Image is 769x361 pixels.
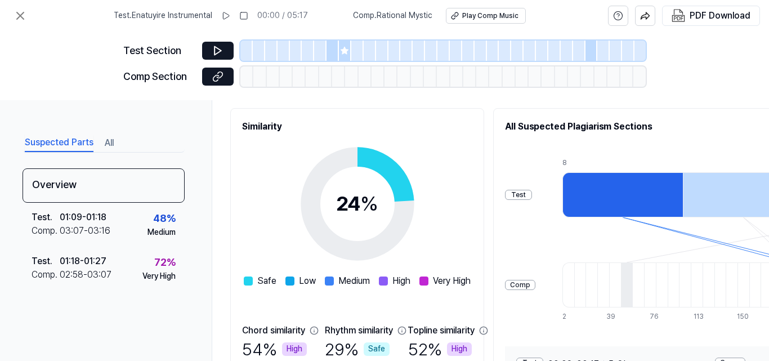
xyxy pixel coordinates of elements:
img: share [640,11,650,21]
div: Rhythm similarity [325,324,393,337]
span: High [392,274,410,288]
div: Comp . [32,224,60,238]
div: 8 [562,158,683,168]
div: 00:00 / 05:17 [257,10,308,21]
span: % [360,191,378,216]
div: Topline similarity [408,324,475,337]
div: 39 [606,312,618,322]
div: Very High [142,271,176,282]
div: 48 % [153,211,176,227]
div: Comp [505,280,535,291]
div: Test . [32,299,60,313]
div: 24 [336,189,378,219]
span: Comp . Rational Mystic [353,10,432,21]
span: Safe [257,274,276,288]
button: Suspected Parts [25,134,93,152]
div: High [447,342,472,356]
div: Medium [147,227,176,238]
div: Overview [23,168,185,203]
div: 03:07 - 03:16 [60,224,110,238]
div: 113 [694,312,705,322]
span: Medium [338,274,370,288]
div: Play Comp Music [462,11,518,21]
div: 54 % [242,337,307,361]
div: PDF Download [690,8,750,23]
span: Test . Enatuyire Instrumental [114,10,212,21]
span: Very High [433,274,471,288]
div: 01:18 - 01:27 [60,255,106,268]
div: 41 % [155,299,176,315]
button: PDF Download [669,6,753,25]
button: All [105,134,114,152]
div: 2 [562,312,574,322]
div: Test [505,190,532,200]
div: Safe [364,342,390,356]
button: Play Comp Music [446,8,526,24]
div: 72 % [154,255,176,271]
span: Low [299,274,316,288]
div: 02:58 - 03:07 [60,268,111,282]
div: 29 % [325,337,390,361]
div: 04:39 - 04:48 [60,299,113,313]
div: High [282,342,307,356]
div: Chord similarity [242,324,305,337]
button: help [608,6,628,26]
div: Comp Section [123,69,195,85]
div: 150 [737,312,749,322]
div: 52 % [408,337,472,361]
div: Test Section [123,43,195,59]
div: Comp . [32,268,60,282]
div: 76 [650,312,661,322]
svg: help [613,10,623,21]
div: Test . [32,255,60,268]
div: 01:09 - 01:18 [60,211,106,224]
h2: Similarity [242,120,472,133]
img: PDF Download [672,9,685,23]
div: Test . [32,211,60,224]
